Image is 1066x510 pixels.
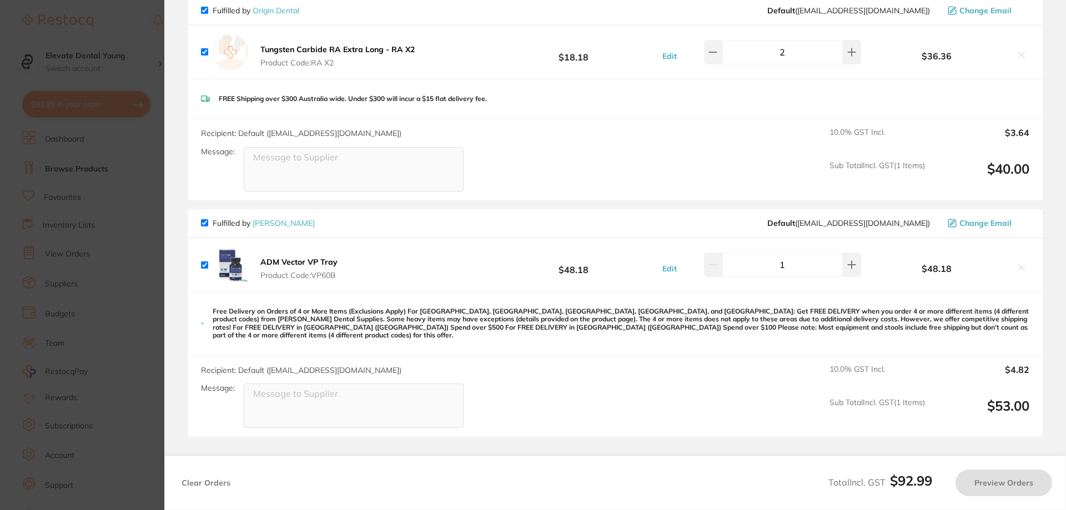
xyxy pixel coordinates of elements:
span: Recipient: Default ( [EMAIL_ADDRESS][DOMAIN_NAME] ) [201,128,401,138]
span: Sub Total Incl. GST ( 1 Items) [829,398,925,428]
span: Change Email [959,219,1012,228]
output: $3.64 [934,128,1029,152]
b: $92.99 [890,472,932,489]
a: Origin Dental [253,6,299,16]
output: $53.00 [934,398,1029,428]
img: empty.jpg [213,34,248,70]
p: FREE Shipping over $300 Australia wide. Under $300 will incur a $15 flat delivery fee. [219,95,487,103]
output: $4.82 [934,365,1029,389]
button: Tungsten Carbide RA Extra Long - RA X2 Product Code:RA X2 [257,44,418,68]
button: ADM Vector VP Tray Product Code:VP60B [257,257,341,280]
p: Fulfilled by [213,6,299,15]
label: Message: [201,147,235,156]
span: save@adamdental.com.au [767,219,930,228]
a: [PERSON_NAME] [253,218,315,228]
p: Fulfilled by [213,219,315,228]
span: Recipient: Default ( [EMAIL_ADDRESS][DOMAIN_NAME] ) [201,365,401,375]
span: Change Email [959,6,1012,15]
b: $18.18 [491,42,656,62]
span: info@origindental.com.au [767,6,930,15]
span: 10.0 % GST Incl. [829,365,925,389]
button: Edit [659,51,680,61]
output: $40.00 [934,161,1029,191]
button: Edit [659,264,680,274]
b: $48.18 [491,255,656,275]
b: $48.18 [864,264,1009,274]
span: Total Incl. GST [828,477,932,488]
img: dzJncHRhMQ [213,247,248,282]
label: Message: [201,383,235,393]
b: Tungsten Carbide RA Extra Long - RA X2 [260,44,415,54]
b: Default [767,218,795,228]
span: Product Code: VP60B [260,271,338,280]
span: Sub Total Incl. GST ( 1 Items) [829,161,925,191]
button: Clear Orders [178,469,234,496]
button: Change Email [944,218,1029,228]
button: Preview Orders [956,469,1052,496]
span: 10.0 % GST Incl. [829,128,925,152]
p: Free Delivery on Orders of 4 or More Items (Exclusions Apply) For [GEOGRAPHIC_DATA], [GEOGRAPHIC_... [213,307,1029,340]
b: $36.36 [864,51,1009,61]
button: Change Email [944,6,1029,16]
span: Product Code: RA X2 [260,58,415,67]
b: Default [767,6,795,16]
b: ADM Vector VP Tray [260,257,338,267]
